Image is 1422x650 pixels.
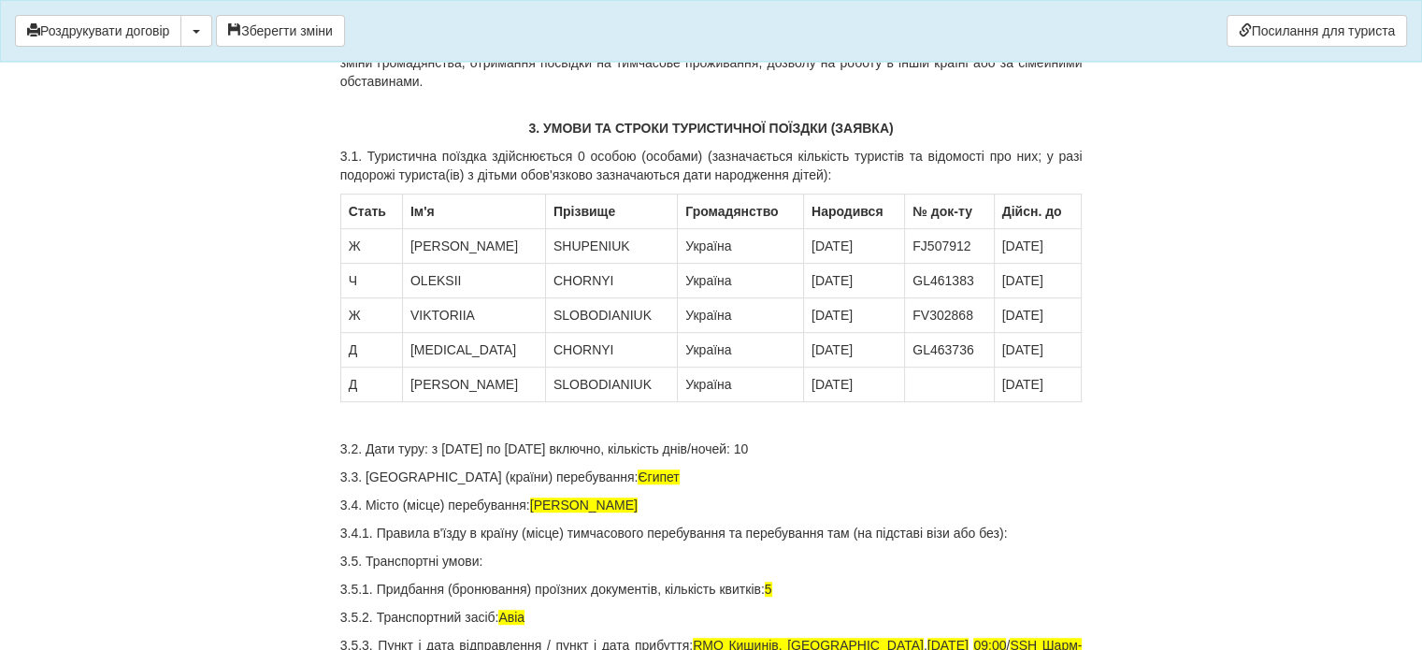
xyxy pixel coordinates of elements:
td: VIKTORIIA [402,298,545,333]
td: Україна [678,368,804,402]
td: SLOBODIANIUK [545,368,677,402]
button: Зберегти зміни [216,15,345,47]
td: SLOBODIANIUK [545,298,677,333]
p: 3.3. [GEOGRAPHIC_DATA] (країни) перебування: [340,468,1083,486]
td: [DATE] [994,264,1082,298]
td: FV302868 [905,298,994,333]
th: Народився [803,195,904,229]
td: Ч [340,264,402,298]
td: GL463736 [905,333,994,368]
td: [DATE] [803,229,904,264]
td: CHORNYI [545,264,677,298]
p: 3.4.1. Правила в'їзду в країну (місце) тимчасового перебування та перебування там (на підставі ві... [340,524,1083,542]
td: [DATE] [803,333,904,368]
th: № док-ту [905,195,994,229]
td: SHUPENIUK [545,229,677,264]
button: Роздрукувати договір [15,15,181,47]
p: 3.2. Дати туру: з [DATE] по [DATE] включно, кількість днів/ночей: 10 [340,440,1083,458]
p: 3. УМОВИ ТА СТРОКИ ТУРИСТИЧНОЇ ПОЇЗДКИ (ЗАЯВКА) [340,119,1083,137]
p: 3.5.2. Транспортний засіб: [340,608,1083,627]
td: Україна [678,229,804,264]
p: 3.4. Місто (місце) перебування: [340,496,1083,514]
th: Стать [340,195,402,229]
span: [PERSON_NAME] [530,498,638,513]
span: 5 [765,582,772,597]
p: 3.1. Туристична поїздка здійснюється 0 особою (особами) (зазначається кількість туристів та відом... [340,147,1083,184]
th: Дійсн. до [994,195,1082,229]
td: Д [340,368,402,402]
a: Посилання для туриста [1227,15,1407,47]
td: [PERSON_NAME] [402,229,545,264]
p: 3.5. Транспортні умови: [340,552,1083,571]
td: Ж [340,229,402,264]
th: Ім'я [402,195,545,229]
td: OLEKSII [402,264,545,298]
span: Єгипет [638,469,679,484]
td: [DATE] [994,229,1082,264]
td: [DATE] [803,264,904,298]
td: GL461383 [905,264,994,298]
td: [DATE] [994,333,1082,368]
span: Авіа [498,610,524,625]
td: [DATE] [803,298,904,333]
td: Україна [678,298,804,333]
td: Ж [340,298,402,333]
th: Громадянство [678,195,804,229]
td: [DATE] [994,368,1082,402]
td: [MEDICAL_DATA] [402,333,545,368]
td: [DATE] [803,368,904,402]
p: 3.5.1. Придбання (бронювання) проїзних документів, кількість квитків: [340,580,1083,599]
td: Україна [678,333,804,368]
td: CHORNYI [545,333,677,368]
th: Прiзвище [545,195,677,229]
td: [PERSON_NAME] [402,368,545,402]
td: [DATE] [994,298,1082,333]
td: Д [340,333,402,368]
td: Україна [678,264,804,298]
td: FJ507912 [905,229,994,264]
